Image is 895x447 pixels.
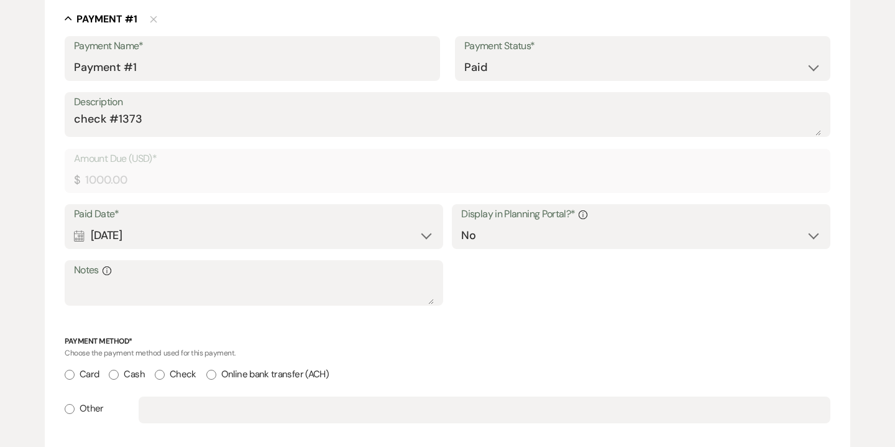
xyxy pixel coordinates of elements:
[464,37,821,55] label: Payment Status*
[76,12,137,26] h5: Payment # 1
[74,223,434,248] div: [DATE]
[109,366,144,383] label: Cash
[461,205,821,223] label: Display in Planning Portal?*
[65,400,104,417] label: Other
[155,370,165,380] input: Check
[155,366,196,383] label: Check
[74,111,821,136] textarea: check #1373
[74,150,821,168] label: Amount Due (USD)*
[65,12,137,25] button: Payment #1
[74,93,821,111] label: Description
[206,366,329,383] label: Online bank transfer (ACH)
[65,366,99,383] label: Card
[65,348,236,358] span: Choose the payment method used for this payment.
[74,172,80,189] div: $
[74,261,434,280] label: Notes
[65,336,830,347] p: Payment Method*
[74,205,434,223] label: Paid Date*
[206,370,216,380] input: Online bank transfer (ACH)
[109,370,119,380] input: Cash
[65,404,75,414] input: Other
[74,37,431,55] label: Payment Name*
[65,370,75,380] input: Card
